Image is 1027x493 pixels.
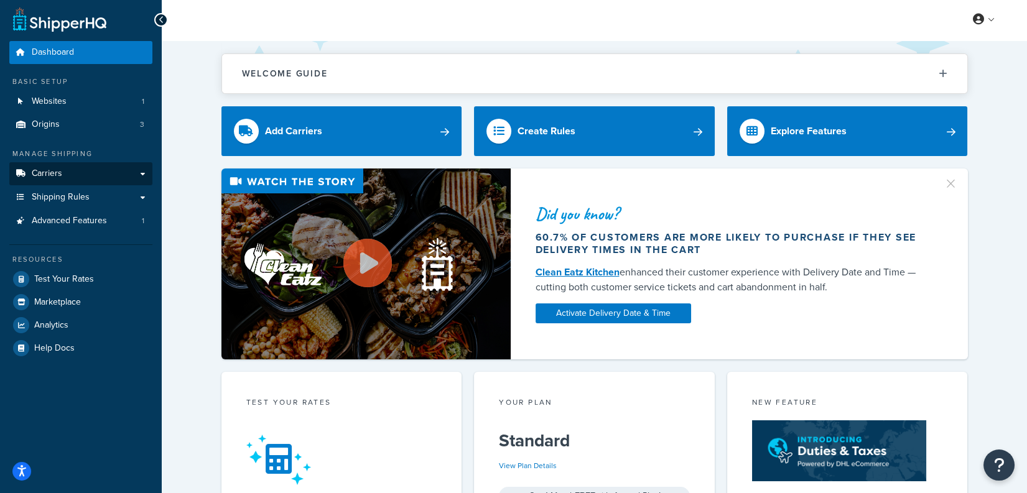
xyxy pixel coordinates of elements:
[771,122,847,140] div: Explore Features
[474,106,715,156] a: Create Rules
[32,192,90,203] span: Shipping Rules
[9,76,152,87] div: Basic Setup
[9,90,152,113] a: Websites1
[9,113,152,136] li: Origins
[536,265,929,295] div: enhanced their customer experience with Delivery Date and Time — cutting both customer service ti...
[246,397,437,411] div: Test your rates
[32,168,62,179] span: Carriers
[9,268,152,290] a: Test Your Rates
[32,119,60,130] span: Origins
[9,162,152,185] a: Carriers
[9,337,152,359] a: Help Docs
[499,431,690,451] h5: Standard
[9,210,152,233] li: Advanced Features
[142,96,144,107] span: 1
[32,96,67,107] span: Websites
[265,122,322,140] div: Add Carriers
[9,113,152,136] a: Origins3
[499,397,690,411] div: Your Plan
[142,216,144,226] span: 1
[499,460,557,471] a: View Plan Details
[536,231,929,256] div: 60.7% of customers are more likely to purchase if they see delivery times in the cart
[983,449,1015,481] button: Open Resource Center
[221,168,511,359] img: Video thumbnail
[9,291,152,313] a: Marketplace
[9,210,152,233] a: Advanced Features1
[9,41,152,64] a: Dashboard
[518,122,575,140] div: Create Rules
[9,90,152,113] li: Websites
[34,297,81,308] span: Marketplace
[9,314,152,336] a: Analytics
[140,119,144,130] span: 3
[752,397,943,411] div: New Feature
[536,205,929,223] div: Did you know?
[9,149,152,159] div: Manage Shipping
[34,320,68,331] span: Analytics
[9,186,152,209] a: Shipping Rules
[221,106,462,156] a: Add Carriers
[536,303,691,323] a: Activate Delivery Date & Time
[9,254,152,265] div: Resources
[32,47,74,58] span: Dashboard
[727,106,968,156] a: Explore Features
[32,216,107,226] span: Advanced Features
[242,69,328,78] h2: Welcome Guide
[222,54,967,93] button: Welcome Guide
[536,265,620,279] a: Clean Eatz Kitchen
[34,274,94,285] span: Test Your Rates
[34,343,75,354] span: Help Docs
